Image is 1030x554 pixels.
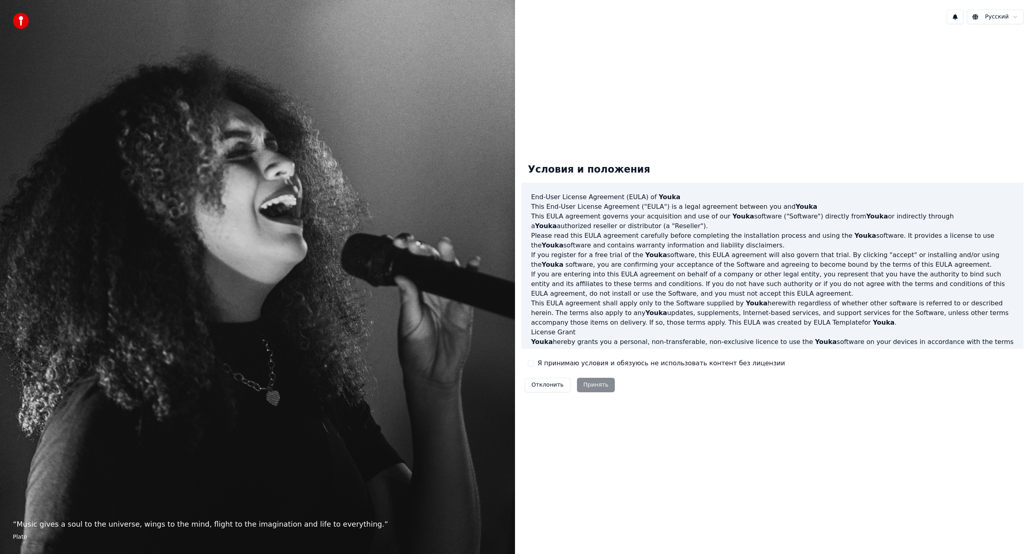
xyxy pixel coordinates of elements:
span: Youka [542,261,563,268]
span: Youka [542,241,563,249]
footer: Plato [13,533,502,541]
span: Youka [815,338,837,346]
p: This End-User License Agreement ("EULA") is a legal agreement between you and [531,202,1014,212]
span: Youka [873,319,894,326]
button: Отклонить [525,378,571,392]
a: EULA Template [814,319,862,326]
p: If you register for a free trial of the software, this EULA agreement will also govern that trial... [531,250,1014,270]
span: Youka [732,212,754,220]
span: Youka [645,309,667,317]
div: Условия и положения [521,157,657,183]
p: This EULA agreement governs your acquisition and use of our software ("Software") directly from o... [531,212,1014,231]
span: Youka [855,232,876,239]
span: Youka [746,299,768,307]
img: youka [13,13,29,29]
p: hereby grants you a personal, non-transferable, non-exclusive licence to use the software on your... [531,337,1014,356]
span: Youka [659,193,680,201]
p: This EULA agreement shall apply only to the Software supplied by herewith regardless of whether o... [531,299,1014,327]
p: Please read this EULA agreement carefully before completing the installation process and using th... [531,231,1014,250]
h3: End-User License Agreement (EULA) of [531,192,1014,202]
span: Youka [531,338,553,346]
span: Youka [866,212,888,220]
p: If you are entering into this EULA agreement on behalf of a company or other legal entity, you re... [531,270,1014,299]
span: Youka [795,203,817,210]
h3: License Grant [531,327,1014,337]
span: Youka [645,251,667,259]
span: Youka [535,222,557,230]
p: “ Music gives a soul to the universe, wings to the mind, flight to the imagination and life to ev... [13,519,502,530]
label: Я принимаю условия и обязуюсь не использовать контент без лицензии [538,358,785,368]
